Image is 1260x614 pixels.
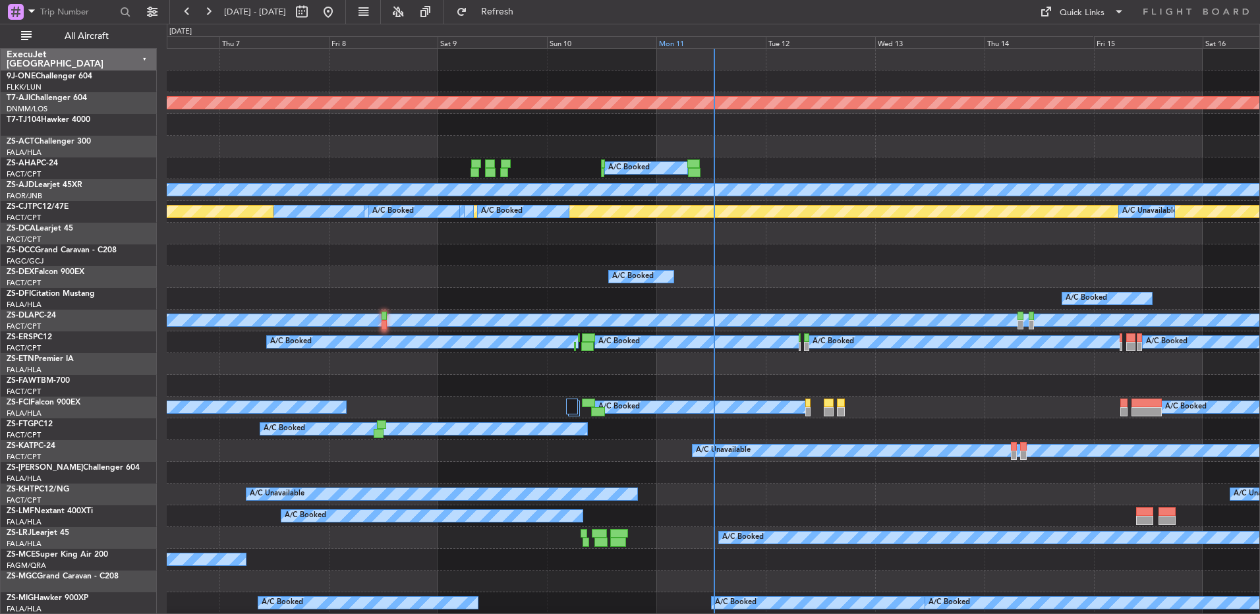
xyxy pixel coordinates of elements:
[7,268,34,276] span: ZS-DEX
[7,203,69,211] a: ZS-CJTPC12/47E
[7,94,87,102] a: T7-AJIChallenger 604
[1033,1,1131,22] button: Quick Links
[7,116,41,124] span: T7-TJ104
[7,300,42,310] a: FALA/HLA
[7,159,58,167] a: ZS-AHAPC-24
[1060,7,1104,20] div: Quick Links
[722,528,764,547] div: A/C Booked
[34,32,139,41] span: All Aircraft
[7,225,36,233] span: ZS-DCA
[262,593,303,613] div: A/C Booked
[7,604,42,614] a: FALA/HLA
[14,26,143,47] button: All Aircraft
[7,377,70,385] a: ZS-FAWTBM-700
[7,355,74,363] a: ZS-ETNPremier IA
[7,529,32,537] span: ZS-LRJ
[1066,289,1107,308] div: A/C Booked
[7,572,37,580] span: ZS-MGC
[7,495,41,505] a: FACT/CPT
[612,267,654,287] div: A/C Booked
[264,419,305,439] div: A/C Booked
[1094,36,1203,48] div: Fri 15
[7,551,108,559] a: ZS-MCESuper King Air 200
[7,474,42,484] a: FALA/HLA
[7,430,41,440] a: FACT/CPT
[7,312,34,320] span: ZS-DLA
[7,420,53,428] a: ZS-FTGPC12
[7,116,90,124] a: T7-TJ104Hawker 4000
[656,36,766,48] div: Mon 11
[696,441,751,460] div: A/C Unavailable
[985,36,1094,48] div: Thu 14
[7,191,42,201] a: FAOR/JNB
[7,399,30,406] span: ZS-FCI
[7,213,41,223] a: FACT/CPT
[7,408,42,418] a: FALA/HLA
[450,1,529,22] button: Refresh
[285,506,326,526] div: A/C Booked
[250,484,304,504] div: A/C Unavailable
[7,290,95,298] a: ZS-DFICitation Mustang
[598,332,640,352] div: A/C Booked
[270,332,312,352] div: A/C Booked
[7,268,84,276] a: ZS-DEXFalcon 900EX
[547,36,656,48] div: Sun 10
[219,36,329,48] div: Thu 7
[875,36,985,48] div: Wed 13
[7,333,52,341] a: ZS-ERSPC12
[7,572,119,580] a: ZS-MGCGrand Caravan - C208
[7,517,42,527] a: FALA/HLA
[7,486,34,493] span: ZS-KHT
[372,202,414,221] div: A/C Booked
[1146,332,1188,352] div: A/C Booked
[7,551,36,559] span: ZS-MCE
[7,82,42,92] a: FLKK/LUN
[608,158,650,178] div: A/C Booked
[7,321,41,331] a: FACT/CPT
[7,235,41,244] a: FACT/CPT
[766,36,875,48] div: Tue 12
[7,203,32,211] span: ZS-CJT
[7,246,117,254] a: ZS-DCCGrand Caravan - C208
[598,397,640,417] div: A/C Booked
[7,529,69,537] a: ZS-LRJLearjet 45
[7,148,42,157] a: FALA/HLA
[7,181,34,189] span: ZS-AJD
[715,593,757,613] div: A/C Booked
[7,290,31,298] span: ZS-DFI
[7,594,88,602] a: ZS-MIGHawker 900XP
[929,593,970,613] div: A/C Booked
[7,138,91,146] a: ZS-ACTChallenger 300
[1165,397,1207,417] div: A/C Booked
[7,377,36,385] span: ZS-FAW
[224,6,286,18] span: [DATE] - [DATE]
[7,399,80,406] a: ZS-FCIFalcon 900EX
[7,442,34,450] span: ZS-KAT
[1122,202,1177,221] div: A/C Unavailable
[7,539,42,549] a: FALA/HLA
[7,246,35,254] span: ZS-DCC
[7,169,41,179] a: FACT/CPT
[7,225,73,233] a: ZS-DCALearjet 45
[7,333,33,341] span: ZS-ERS
[7,452,41,462] a: FACT/CPT
[7,507,93,515] a: ZS-LMFNextant 400XTi
[40,2,116,22] input: Trip Number
[7,561,46,571] a: FAGM/QRA
[7,312,56,320] a: ZS-DLAPC-24
[7,442,55,450] a: ZS-KATPC-24
[7,464,83,472] span: ZS-[PERSON_NAME]
[7,486,69,493] a: ZS-KHTPC12/NG
[7,355,34,363] span: ZS-ETN
[7,72,92,80] a: 9J-ONEChallenger 604
[7,278,41,288] a: FACT/CPT
[7,420,34,428] span: ZS-FTG
[7,507,34,515] span: ZS-LMF
[7,138,34,146] span: ZS-ACT
[7,256,43,266] a: FAGC/GCJ
[7,94,30,102] span: T7-AJI
[481,202,523,221] div: A/C Booked
[7,104,47,114] a: DNMM/LOS
[7,343,41,353] a: FACT/CPT
[7,365,42,375] a: FALA/HLA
